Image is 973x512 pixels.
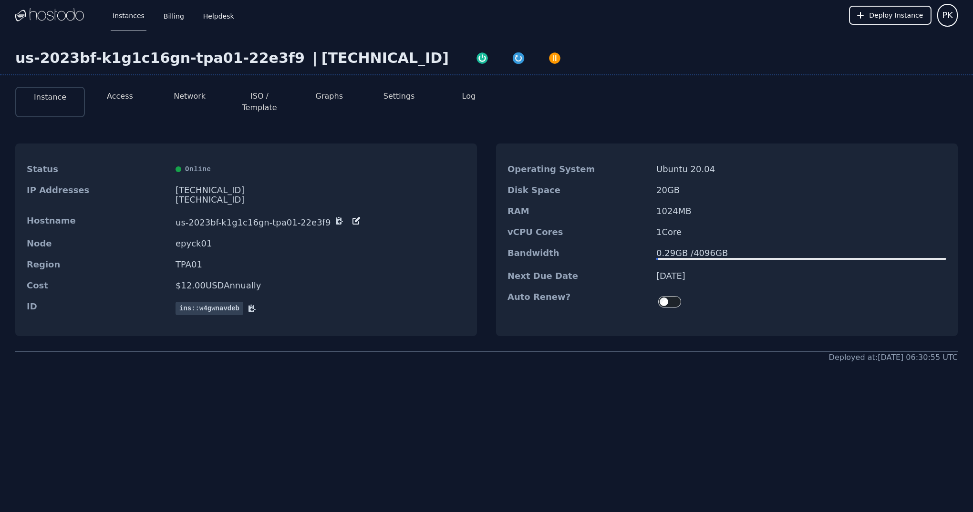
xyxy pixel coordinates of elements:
[656,271,946,281] dd: [DATE]
[27,185,168,205] dt: IP Addresses
[656,185,946,195] dd: 20 GB
[176,260,466,269] dd: TPA01
[383,91,415,102] button: Settings
[500,50,537,65] button: Restart
[321,50,449,67] div: [TECHNICAL_ID]
[507,206,649,216] dt: RAM
[27,281,168,290] dt: Cost
[174,91,206,102] button: Network
[507,227,649,237] dt: vCPU Cores
[176,302,243,315] span: ins::w4gwnavdeb
[507,185,649,195] dt: Disk Space
[176,195,466,205] div: [TECHNICAL_ID]
[869,10,923,20] span: Deploy Instance
[656,248,946,258] div: 0.29 GB / 4096 GB
[176,281,466,290] dd: $ 12.00 USD Annually
[15,50,309,67] div: us-2023bf-k1g1c16gn-tpa01-22e3f9
[476,51,489,65] img: Power On
[507,271,649,281] dt: Next Due Date
[537,50,573,65] button: Power Off
[462,91,476,102] button: Log
[309,50,321,67] div: |
[27,260,168,269] dt: Region
[27,216,168,227] dt: Hostname
[27,164,168,174] dt: Status
[656,227,946,237] dd: 1 Core
[507,292,649,311] dt: Auto Renew?
[849,6,932,25] button: Deploy Instance
[107,91,133,102] button: Access
[27,239,168,248] dt: Node
[176,239,466,248] dd: epyck01
[656,164,946,174] dd: Ubuntu 20.04
[937,4,958,27] button: User menu
[15,8,84,22] img: Logo
[176,164,466,174] div: Online
[316,91,343,102] button: Graphs
[27,302,168,315] dt: ID
[176,216,466,227] dd: us-2023bf-k1g1c16gn-tpa01-22e3f9
[464,50,500,65] button: Power On
[548,51,561,65] img: Power Off
[512,51,525,65] img: Restart
[829,352,958,363] div: Deployed at: [DATE] 06:30:55 UTC
[232,91,287,113] button: ISO / Template
[507,248,649,260] dt: Bandwidth
[34,92,66,103] button: Instance
[507,164,649,174] dt: Operating System
[656,206,946,216] dd: 1024 MB
[176,185,466,195] div: [TECHNICAL_ID]
[942,9,953,22] span: PK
